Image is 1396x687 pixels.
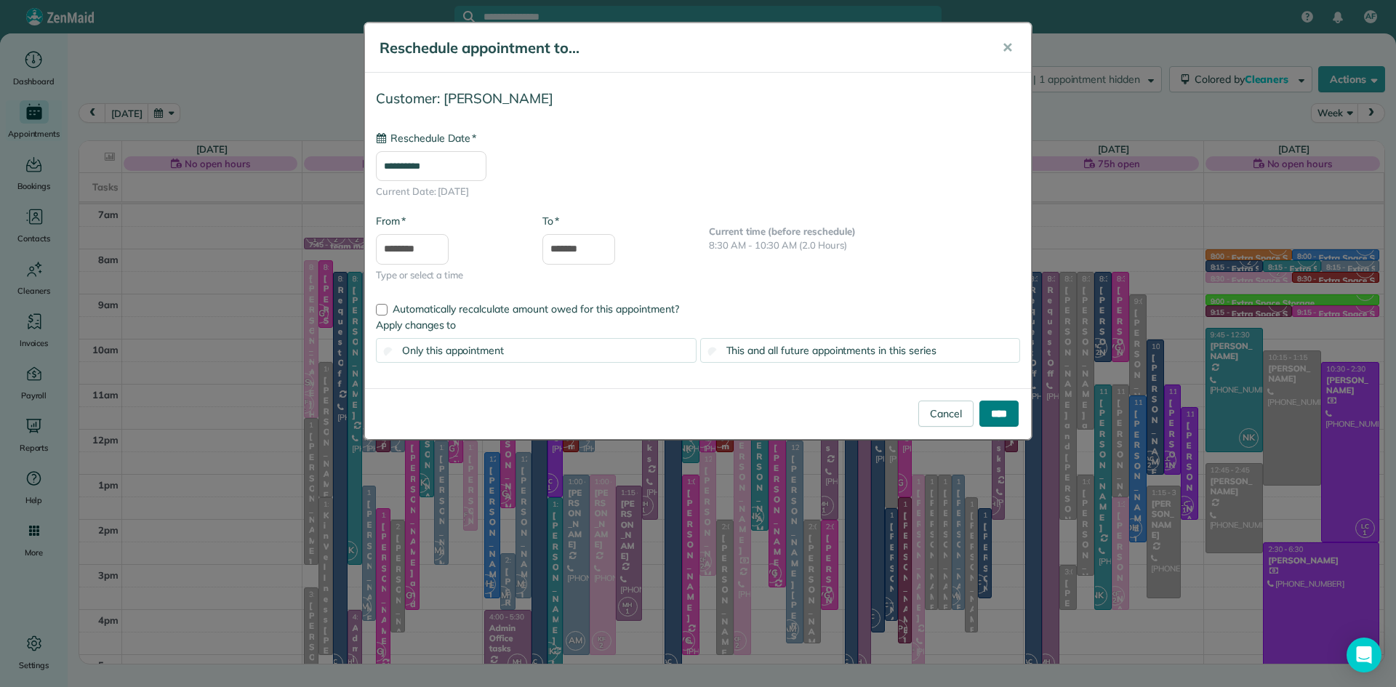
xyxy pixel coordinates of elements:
[376,185,1020,199] span: Current Date: [DATE]
[726,344,936,357] span: This and all future appointments in this series
[393,302,679,316] span: Automatically recalculate amount owed for this appointment?
[380,38,982,58] h5: Reschedule appointment to...
[1347,638,1381,672] div: Open Intercom Messenger
[542,214,559,228] label: To
[384,347,393,357] input: Only this appointment
[918,401,974,427] a: Cancel
[402,344,504,357] span: Only this appointment
[709,238,1020,253] p: 8:30 AM - 10:30 AM (2.0 Hours)
[376,91,1020,106] h4: Customer: [PERSON_NAME]
[376,268,521,283] span: Type or select a time
[376,214,406,228] label: From
[1002,39,1013,56] span: ✕
[376,131,476,145] label: Reschedule Date
[709,225,856,237] b: Current time (before reschedule)
[376,318,1020,332] label: Apply changes to
[707,347,717,357] input: This and all future appointments in this series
